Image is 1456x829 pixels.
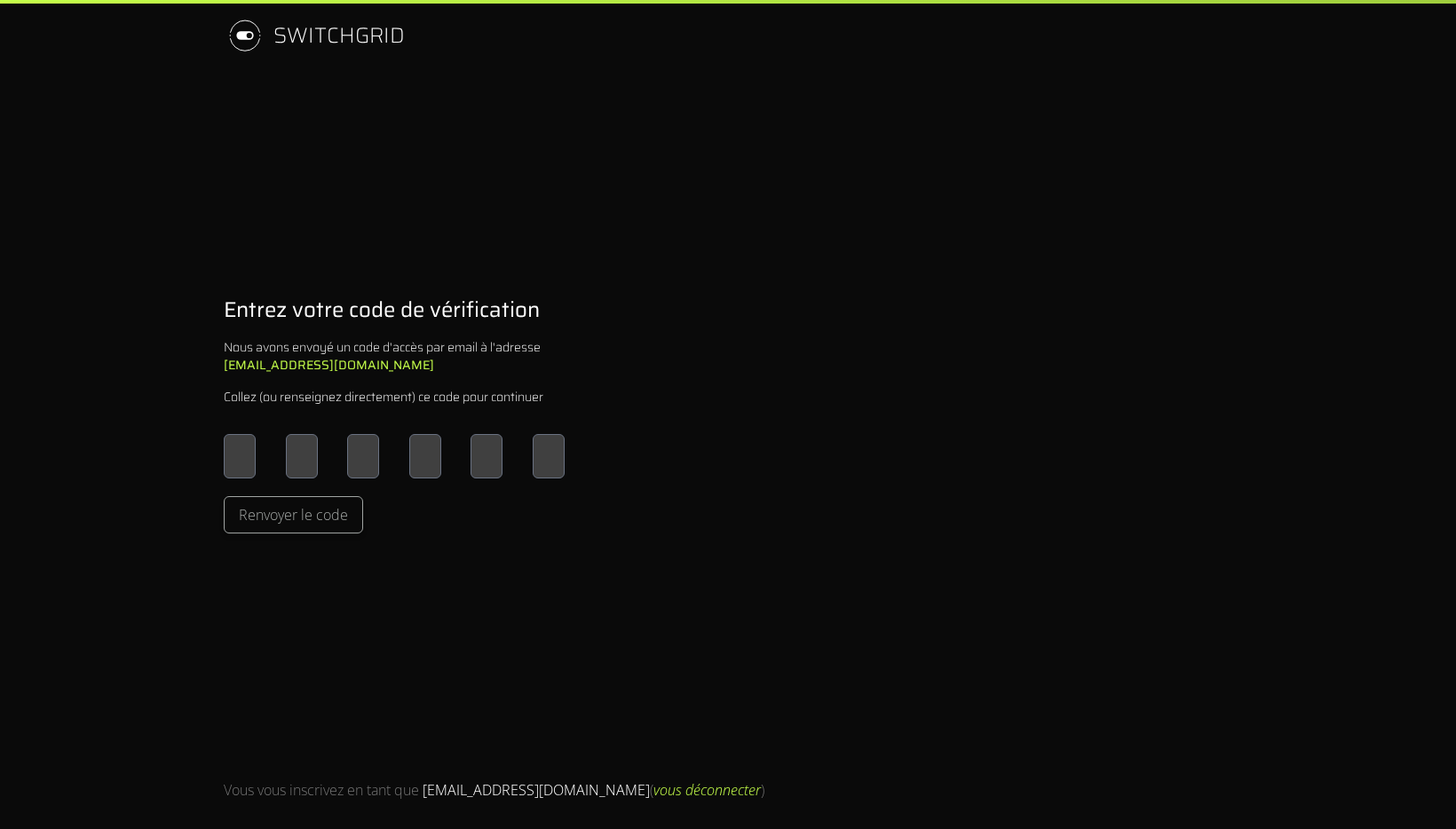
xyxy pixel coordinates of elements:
[533,434,565,478] input: Please enter OTP character 6
[423,780,650,800] span: [EMAIL_ADDRESS][DOMAIN_NAME]
[286,434,318,478] input: Please enter OTP character 2
[224,296,540,324] h1: Entrez votre code de vérification
[224,338,565,374] div: Nous avons envoyé un code d'accès par email à l'adresse
[224,496,363,533] button: Renvoyer le code
[471,434,502,478] input: Please enter OTP character 5
[347,434,379,478] input: Please enter OTP character 3
[273,21,405,50] div: SWITCHGRID
[224,434,256,478] input: Please enter OTP character 1
[224,355,434,375] b: [EMAIL_ADDRESS][DOMAIN_NAME]
[653,780,761,800] span: vous déconnecter
[224,779,764,801] div: Vous vous inscrivez en tant que ( )
[224,388,543,406] div: Collez (ou renseignez directement) ce code pour continuer
[409,434,441,478] input: Please enter OTP character 4
[239,504,348,525] span: Renvoyer le code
